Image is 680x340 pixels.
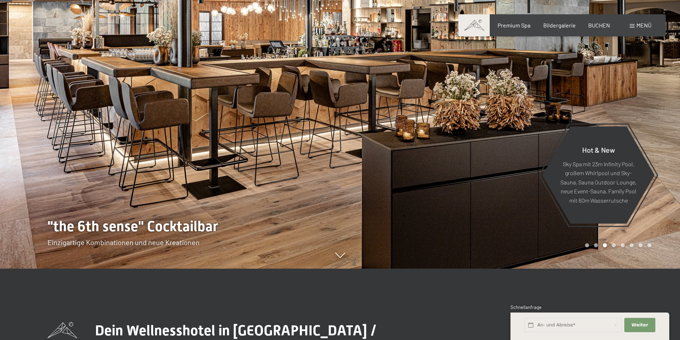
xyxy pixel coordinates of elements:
span: Hot & New [582,145,615,154]
span: Schnellanfrage [510,304,542,310]
div: Carousel Page 4 [612,243,616,247]
a: Bildergalerie [543,22,576,29]
a: BUCHEN [588,22,610,29]
div: Carousel Page 8 [648,243,651,247]
a: Premium Spa [498,22,530,29]
div: Carousel Page 5 [621,243,625,247]
div: Carousel Page 3 (Current Slide) [603,243,607,247]
span: Menü [636,22,651,29]
div: Carousel Page 7 [639,243,643,247]
button: Weiter [624,318,655,333]
div: Carousel Page 1 [585,243,589,247]
div: Carousel Page 2 [594,243,598,247]
div: Carousel Pagination [583,243,651,247]
span: Weiter [631,322,648,328]
a: Hot & New Sky Spa mit 23m Infinity Pool, großem Whirlpool und Sky-Sauna, Sauna Outdoor Lounge, ne... [542,126,655,224]
div: Carousel Page 6 [630,243,634,247]
p: Sky Spa mit 23m Infinity Pool, großem Whirlpool und Sky-Sauna, Sauna Outdoor Lounge, neue Event-S... [560,159,637,205]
